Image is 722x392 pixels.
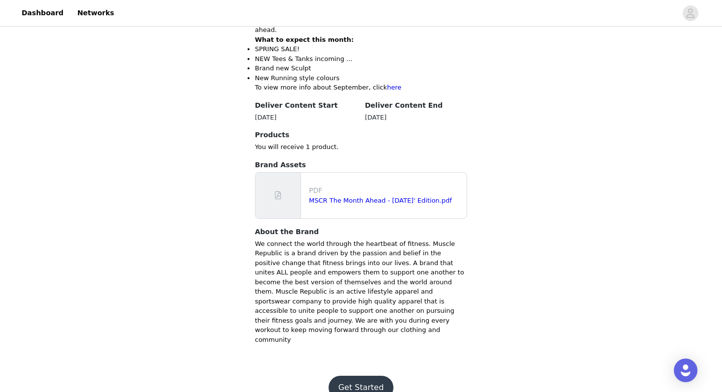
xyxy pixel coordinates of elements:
p: To view more info about September, click [255,83,467,92]
li: New Running style colours [255,73,467,83]
h4: Deliver Content Start [255,100,357,111]
a: Dashboard [16,2,69,24]
h4: Products [255,130,467,140]
li: SPRING SALE! [255,44,467,54]
div: [DATE] [255,113,357,122]
div: [DATE] [365,113,467,122]
p: We connect the world through the heartbeat of fitness. Muscle Republic is a brand driven by the p... [255,239,467,345]
h4: Deliver Content End [365,100,467,111]
a: here [387,84,401,91]
strong: What to expect this month: [255,36,354,43]
p: You will receive 1 product. [255,142,467,152]
h4: About the Brand [255,227,467,237]
h4: Brand Assets [255,160,467,170]
a: Networks [71,2,120,24]
a: MSCR The Month Ahead - [DATE]' Edition.pdf [309,197,452,204]
li: Brand new Sculpt [255,63,467,73]
div: avatar [686,5,695,21]
div: Open Intercom Messenger [674,359,697,382]
li: NEW Tees & Tanks incoming ... [255,54,467,64]
p: PDF [309,185,463,196]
